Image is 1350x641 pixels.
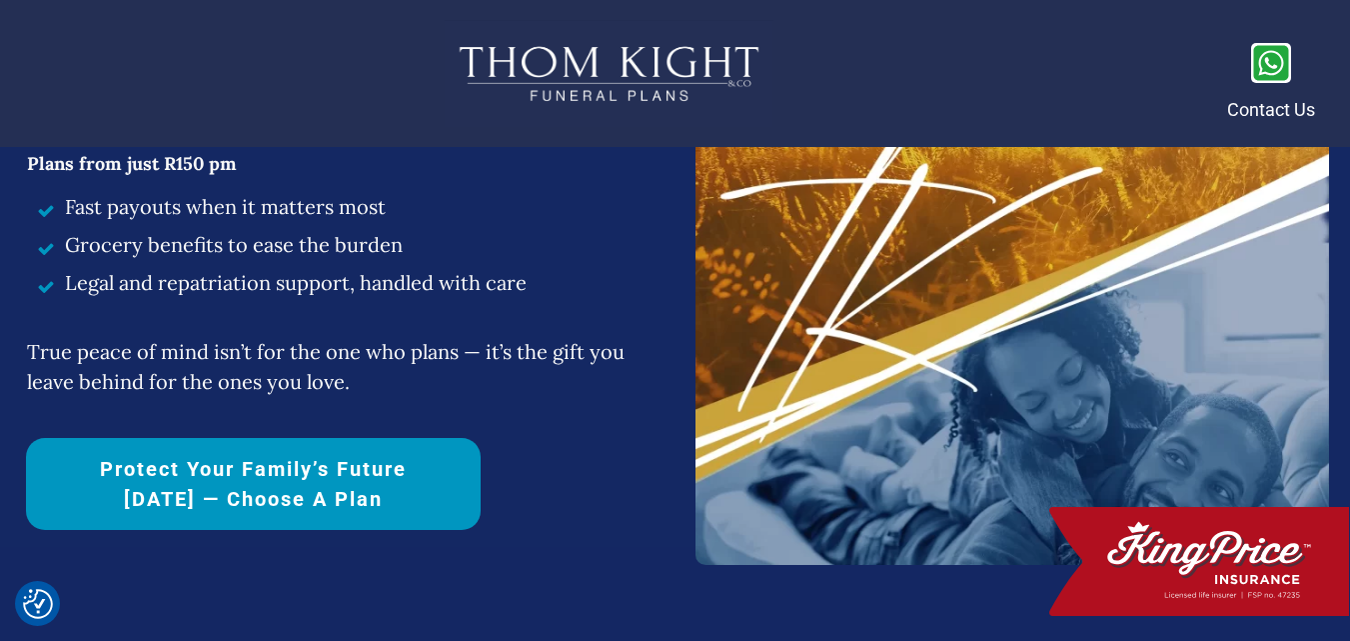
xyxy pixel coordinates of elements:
[1227,94,1315,126] p: Contact Us
[65,192,386,222] span: Fast payouts when it matters most
[27,339,625,394] span: True peace of mind isn’t for the one who plans — it’s the gift you leave behind for the ones you ...
[65,230,403,260] span: Grocery benefits to ease the burden
[27,152,237,175] span: Plans from just R150 pm
[1049,507,1349,616] img: 1_King Price Logo
[61,454,446,514] span: Protect Your Family’s Future [DATE] — Choose a Plan
[23,589,53,619] img: Revisit consent button
[26,438,481,530] a: Protect Your Family’s Future [DATE] — Choose a Plan
[65,268,527,298] span: Legal and repatriation support, handled with care
[23,589,53,619] button: Consent Preferences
